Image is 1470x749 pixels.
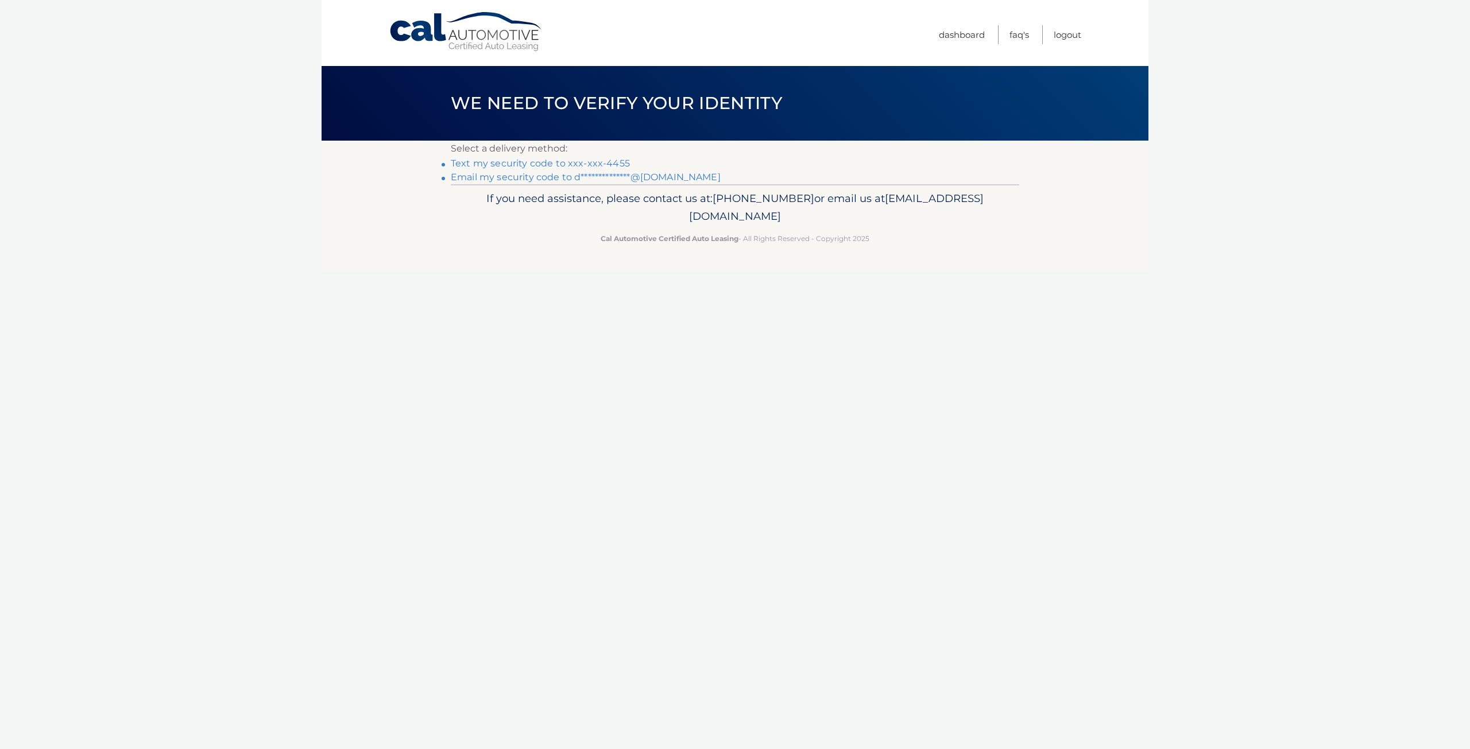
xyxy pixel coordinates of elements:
[458,189,1012,226] p: If you need assistance, please contact us at: or email us at
[451,92,782,114] span: We need to verify your identity
[458,232,1012,245] p: - All Rights Reserved - Copyright 2025
[713,192,814,205] span: [PHONE_NUMBER]
[451,158,630,169] a: Text my security code to xxx-xxx-4455
[939,25,985,44] a: Dashboard
[601,234,738,243] strong: Cal Automotive Certified Auto Leasing
[1009,25,1029,44] a: FAQ's
[389,11,544,52] a: Cal Automotive
[451,141,1019,157] p: Select a delivery method:
[1054,25,1081,44] a: Logout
